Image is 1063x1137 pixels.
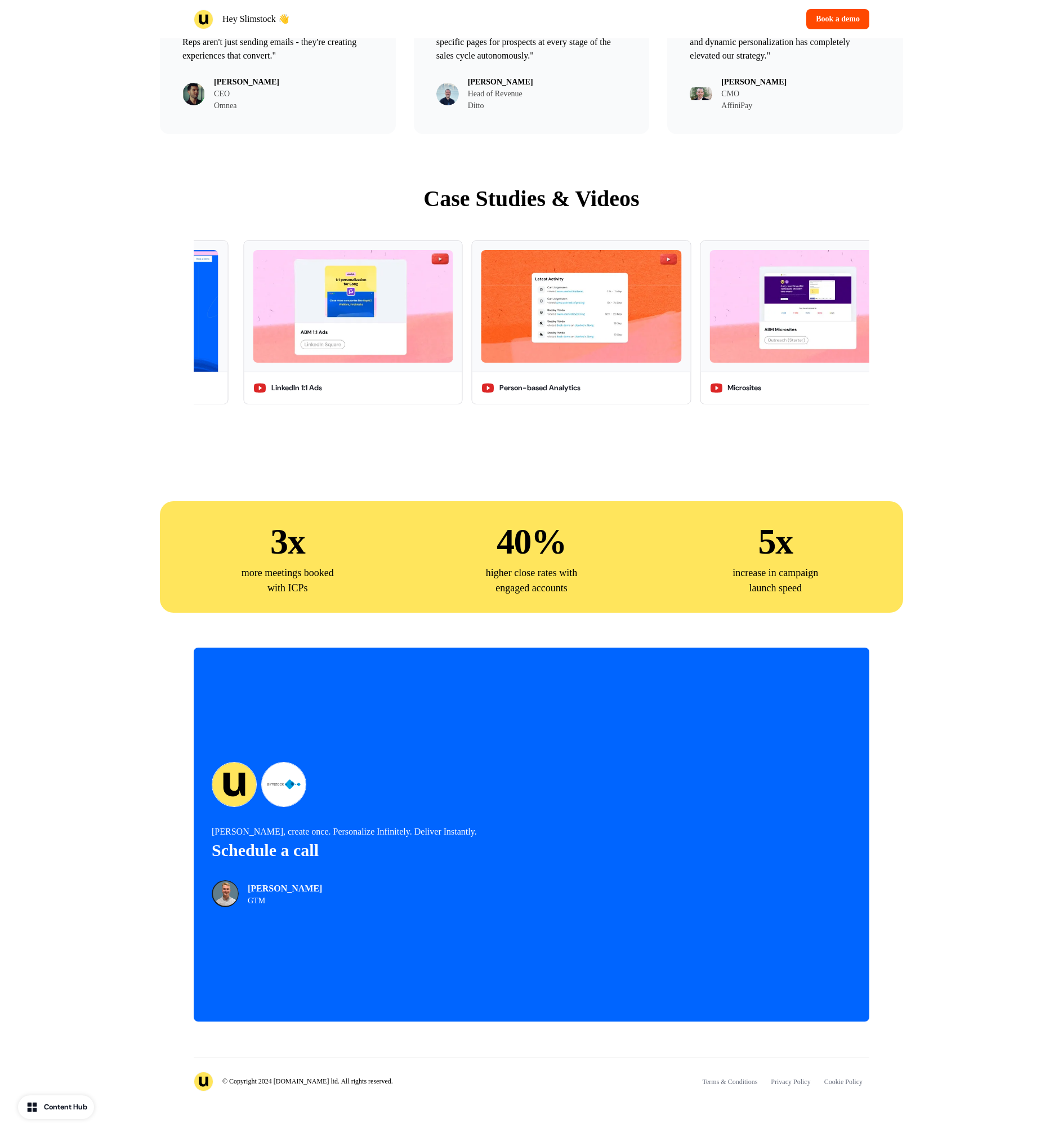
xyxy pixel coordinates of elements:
[212,841,531,860] p: Schedule a call
[468,88,533,112] p: Head of Revenue Ditto
[764,1072,817,1092] a: Privacy Policy
[709,250,909,363] img: Microsites
[271,382,322,394] div: LinkedIn 1:1 Ads
[44,1102,87,1113] div: Content Hub
[475,565,588,596] p: higher close rates with engaged accounts
[212,825,531,839] p: [PERSON_NAME], create once. Personalize Infinitely. Deliver Instantly.
[499,382,580,394] div: Person-based Analytics
[626,666,851,1004] iframe: Calendly Scheduling Page
[222,12,289,26] p: Hey Slimstock 👋
[194,182,869,216] p: Case Studies & Videos
[818,1072,869,1092] a: Cookie Policy
[472,240,691,404] button: Person-based AnalyticsPerson-based Analytics
[248,897,322,906] p: GTM
[222,1077,393,1086] p: © Copyright 2024 [DOMAIN_NAME] ltd. All rights reserved.
[214,78,279,86] span: [PERSON_NAME]
[270,518,305,565] p: 3x
[727,382,761,394] div: Microsites
[719,565,832,596] p: increase in campaign launch speed
[231,565,344,596] p: more meetings booked with ICPs
[248,882,322,895] p: [PERSON_NAME]
[497,518,566,565] p: 40%
[690,22,881,63] p: "The combination of AI-driven content generation and dynamic personalization has completely eleva...
[721,88,787,112] p: CMO AffiniPay
[758,518,793,565] p: 5x
[253,250,453,363] img: LinkedIn 1:1 Ads
[244,240,463,404] button: LinkedIn 1:1 AdsLinkedIn 1:1 Ads
[481,250,681,363] img: Person-based Analytics
[806,9,869,29] button: Book a demo
[700,240,919,404] button: MicrositesMicrosites
[696,1072,765,1092] a: Terms & Conditions
[436,22,627,63] p: "The entire team is on Userled, and can create specific pages for prospects at every stage of the...
[721,76,787,88] p: [PERSON_NAME]
[468,76,533,88] p: [PERSON_NAME]
[214,88,279,112] p: CEO Omnea
[18,1095,94,1119] button: Content Hub
[182,22,373,63] p: "Userled has become a core part of how we sell. Reps aren't just sending emails - they're creatin...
